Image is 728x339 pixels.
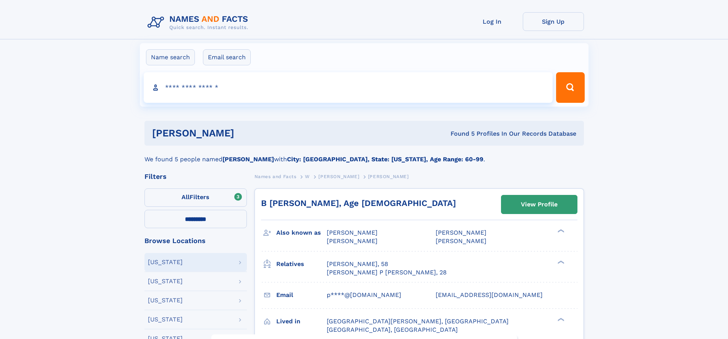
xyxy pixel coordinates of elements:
[203,49,251,65] label: Email search
[144,173,247,180] div: Filters
[276,258,327,271] h3: Relatives
[144,146,584,164] div: We found 5 people named with .
[148,297,183,303] div: [US_STATE]
[152,128,342,138] h1: [PERSON_NAME]
[436,229,486,236] span: [PERSON_NAME]
[276,315,327,328] h3: Lived in
[556,260,565,264] div: ❯
[146,49,195,65] label: Name search
[327,229,378,236] span: [PERSON_NAME]
[436,291,543,298] span: [EMAIL_ADDRESS][DOMAIN_NAME]
[144,188,247,207] label: Filters
[148,278,183,284] div: [US_STATE]
[342,130,576,138] div: Found 5 Profiles In Our Records Database
[436,237,486,245] span: [PERSON_NAME]
[276,289,327,302] h3: Email
[276,226,327,239] h3: Also known as
[556,317,565,322] div: ❯
[327,237,378,245] span: [PERSON_NAME]
[144,72,553,103] input: search input
[327,326,458,333] span: [GEOGRAPHIC_DATA], [GEOGRAPHIC_DATA]
[523,12,584,31] a: Sign Up
[462,12,523,31] a: Log In
[305,172,310,181] a: W
[327,268,447,277] a: [PERSON_NAME] P [PERSON_NAME], 28
[501,195,577,214] a: View Profile
[556,72,584,103] button: Search Button
[287,156,483,163] b: City: [GEOGRAPHIC_DATA], State: [US_STATE], Age Range: 60-99
[327,260,388,268] a: [PERSON_NAME], 58
[521,196,558,213] div: View Profile
[148,259,183,265] div: [US_STATE]
[318,172,359,181] a: [PERSON_NAME]
[305,174,310,179] span: W
[182,193,190,201] span: All
[148,316,183,323] div: [US_STATE]
[144,12,255,33] img: Logo Names and Facts
[255,172,297,181] a: Names and Facts
[327,318,509,325] span: [GEOGRAPHIC_DATA][PERSON_NAME], [GEOGRAPHIC_DATA]
[368,174,409,179] span: [PERSON_NAME]
[318,174,359,179] span: [PERSON_NAME]
[222,156,274,163] b: [PERSON_NAME]
[261,198,456,208] a: B [PERSON_NAME], Age [DEMOGRAPHIC_DATA]
[144,237,247,244] div: Browse Locations
[556,229,565,234] div: ❯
